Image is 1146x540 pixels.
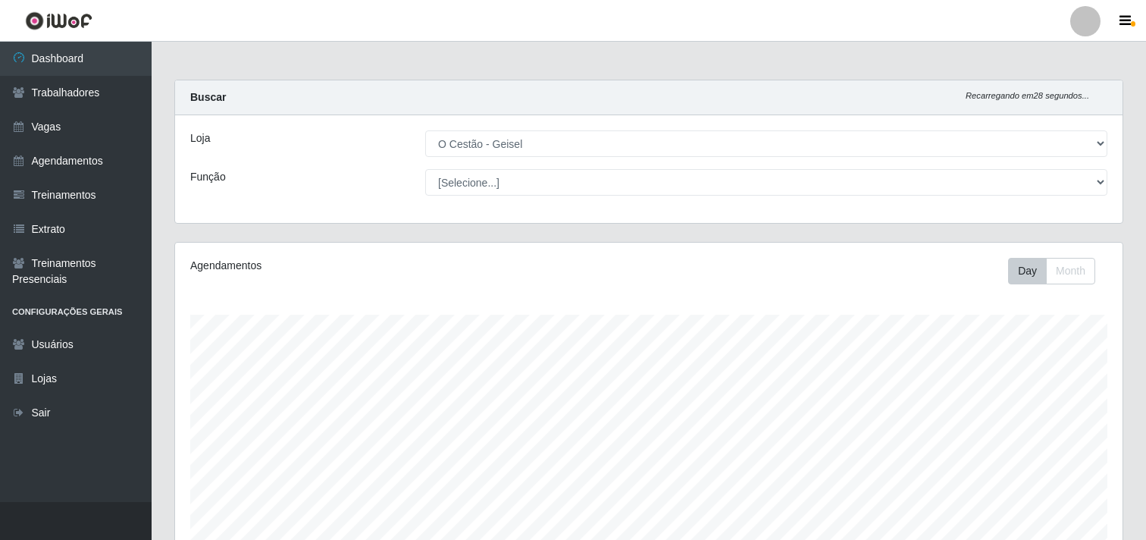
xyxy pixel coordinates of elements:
button: Month [1046,258,1095,284]
div: Agendamentos [190,258,559,274]
strong: Buscar [190,91,226,103]
label: Função [190,169,226,185]
button: Day [1008,258,1047,284]
i: Recarregando em 28 segundos... [966,91,1089,100]
label: Loja [190,130,210,146]
div: First group [1008,258,1095,284]
div: Toolbar with button groups [1008,258,1107,284]
img: CoreUI Logo [25,11,92,30]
